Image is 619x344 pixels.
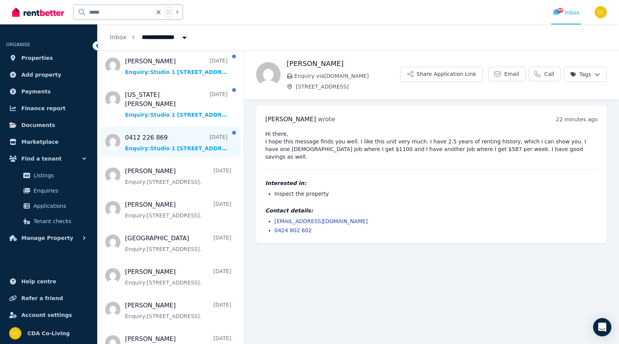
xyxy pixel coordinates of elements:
[274,227,312,233] a: 0424 802 602
[256,62,281,87] img: Narayan Khanal
[9,327,21,339] img: CDA Co-Living
[176,9,179,15] span: k
[21,121,55,130] span: Documents
[6,291,91,306] a: Refer a friend
[296,83,400,90] span: [STREET_ADDRESS]
[294,72,400,80] span: Enquiry via [DOMAIN_NAME]
[557,8,563,13] span: 40
[6,134,91,149] a: Marketplace
[553,9,579,16] div: Inbox
[125,301,231,320] a: [PERSON_NAME][DATE]Enquiry:[STREET_ADDRESS].
[265,116,316,123] span: [PERSON_NAME]
[21,154,62,163] span: Find a tenant
[9,198,88,214] a: Applications
[6,67,91,82] a: Add property
[6,117,91,133] a: Documents
[6,50,91,66] a: Properties
[125,267,231,286] a: [PERSON_NAME][DATE]Enquiry:[STREET_ADDRESS].
[125,133,228,152] a: 0412 226 869[DATE]Enquiry:Studio 1 [STREET_ADDRESS].
[21,53,53,63] span: Properties
[6,101,91,116] a: Finance report
[529,67,561,81] a: Call
[34,201,85,211] span: Applications
[9,214,88,229] a: Tenant checks
[400,67,483,82] button: Share Application Link
[21,310,72,320] span: Account settings
[125,167,231,186] a: [PERSON_NAME][DATE]Enquiry:[STREET_ADDRESS].
[12,6,64,18] img: RentBetter
[125,234,231,253] a: [GEOGRAPHIC_DATA][DATE]Enquiry:[STREET_ADDRESS].
[274,218,368,224] a: [EMAIL_ADDRESS][DOMAIN_NAME]
[287,58,400,69] h1: [PERSON_NAME]
[34,186,85,195] span: Enquiries
[265,179,598,187] h4: Interested in:
[21,70,61,79] span: Add property
[21,87,51,96] span: Payments
[6,274,91,289] a: Help centre
[504,70,519,78] span: Email
[98,24,200,50] nav: Breadcrumb
[556,116,598,122] time: 22 minutes ago
[274,190,598,198] li: Inspect the property
[6,307,91,323] a: Account settings
[265,130,598,161] pre: Hi there, I hope this message finds you well. I like this unit very much. I have 2.5 years of ren...
[27,329,70,338] span: CDA Co-Living
[318,116,335,123] span: wrote
[489,67,526,81] a: Email
[544,70,554,78] span: Call
[125,200,231,219] a: [PERSON_NAME][DATE]Enquiry:[STREET_ADDRESS].
[34,217,85,226] span: Tenant checks
[6,42,30,47] span: ORGANISE
[21,137,58,146] span: Marketplace
[6,230,91,246] button: Manage Property
[595,6,607,18] img: CDA Co-Living
[265,207,598,214] h4: Contact details:
[570,71,591,78] span: Tags
[593,318,611,336] div: Open Intercom Messenger
[125,90,228,119] a: [US_STATE][PERSON_NAME][DATE]Enquiry:Studio 1 [STREET_ADDRESS].
[110,34,127,41] a: Inbox
[21,294,63,303] span: Refer a friend
[6,84,91,99] a: Payments
[21,277,56,286] span: Help centre
[9,168,88,183] a: Listings
[21,233,73,243] span: Manage Property
[9,183,88,198] a: Enquiries
[6,151,91,166] button: Find a tenant
[125,57,228,76] a: [PERSON_NAME][DATE]Enquiry:Studio 1 [STREET_ADDRESS].
[564,67,607,82] button: Tags
[34,171,85,180] span: Listings
[21,104,66,113] span: Finance report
